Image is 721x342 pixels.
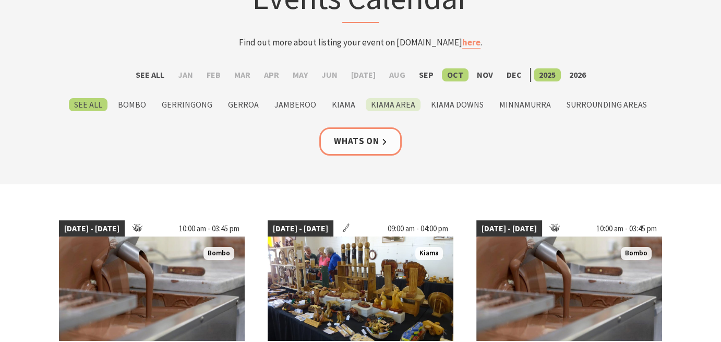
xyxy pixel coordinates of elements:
label: [DATE] [346,68,381,81]
label: Dec [501,68,527,81]
a: Whats On [319,127,402,155]
span: [DATE] - [DATE] [268,220,333,237]
a: here [462,37,480,49]
label: Jamberoo [269,98,321,111]
label: Kiama Area [366,98,420,111]
label: Oct [442,68,468,81]
label: Sep [414,68,439,81]
p: Find out more about listing your event on [DOMAIN_NAME] . [156,36,565,50]
span: 09:00 am - 04:00 pm [382,220,453,237]
label: Kiama [327,98,360,111]
label: Mar [229,68,256,81]
label: Jan [173,68,198,81]
label: Gerroa [223,98,264,111]
span: 10:00 am - 03:45 pm [591,220,662,237]
label: Bombo [113,98,151,111]
span: [DATE] - [DATE] [59,220,125,237]
label: Jun [316,68,343,81]
img: The wonders of wood [268,237,453,341]
label: Apr [259,68,284,81]
span: [DATE] - [DATE] [476,220,542,237]
span: Bombo [621,247,652,260]
label: See All [69,98,107,111]
label: Gerringong [157,98,218,111]
label: 2026 [564,68,591,81]
label: Surrounding Areas [561,98,652,111]
label: Feb [201,68,226,81]
span: Bombo [203,247,234,260]
img: The Treat Factory Chocolate Production [59,237,245,341]
label: Kiama Downs [426,98,489,111]
label: Nov [472,68,498,81]
span: Kiama [415,247,443,260]
img: Chocolate Production. The Treat Factory [476,237,662,341]
label: May [287,68,313,81]
span: 10:00 am - 03:45 pm [174,220,245,237]
label: 2025 [534,68,561,81]
label: Minnamurra [494,98,556,111]
label: See All [130,68,170,81]
label: Aug [384,68,411,81]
